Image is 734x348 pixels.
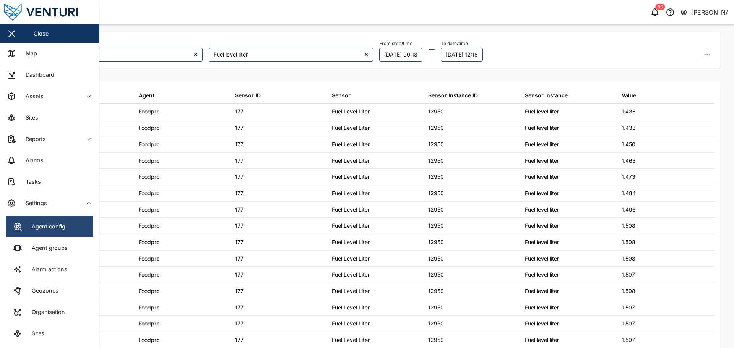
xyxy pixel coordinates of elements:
div: Sensor Instance ID [428,91,478,100]
div: Organisation [26,308,65,316]
div: 12950 [428,124,444,132]
div: Fuel level liter [525,254,559,263]
a: Agent groups [6,237,93,259]
div: 12950 [428,254,444,263]
div: Fuel Level Liter [332,157,370,165]
div: 177 [235,206,244,214]
div: 12950 [428,140,444,149]
div: Agent groups [26,244,68,252]
div: Alarm actions [26,265,67,274]
div: Fuel level liter [525,189,559,197]
div: Fuel level liter [525,287,559,295]
div: Fuel Level Liter [332,303,370,312]
div: 1.507 [622,270,635,279]
div: Foodpro [139,157,159,165]
div: Settings [20,199,47,207]
div: 12950 [428,287,444,295]
div: 177 [235,303,244,312]
div: Foodpro [139,270,159,279]
button: 13/09/2025 12:18 [441,48,483,62]
div: Foodpro [139,336,159,344]
div: Value [622,91,636,100]
div: 12950 [428,222,444,230]
div: 177 [235,222,244,230]
div: 177 [235,124,244,132]
div: Reports [20,135,46,143]
div: Fuel level liter [525,336,559,344]
div: Fuel Level Liter [332,173,370,181]
div: Agent config [26,222,65,231]
div: Sites [20,113,38,122]
div: 177 [235,238,244,246]
div: 1.473 [622,173,635,181]
div: 177 [235,107,244,116]
div: Fuel level liter [525,107,559,116]
div: Fuel level liter [525,319,559,328]
div: 1.484 [622,189,636,197]
div: Fuel level liter [525,206,559,214]
div: Tasks [20,178,41,186]
div: 12950 [428,206,444,214]
div: Agent [139,91,154,100]
div: 177 [235,270,244,279]
a: Sites [6,323,93,344]
div: Fuel Level Liter [332,287,370,295]
div: 1.496 [622,206,636,214]
div: Foodpro [139,222,159,230]
button: [PERSON_NAME] [680,7,728,18]
div: 12950 [428,173,444,181]
input: Choose a sensor instance [209,48,373,62]
div: Sensor Instance [525,91,568,100]
div: 12950 [428,238,444,246]
div: Fuel Level Liter [332,189,370,197]
div: 1.507 [622,303,635,312]
div: Assets [20,92,44,100]
div: Geozones [26,286,58,295]
div: 12950 [428,107,444,116]
div: 12950 [428,270,444,279]
div: Foodpro [139,287,159,295]
div: Fuel level liter [525,157,559,165]
div: Fuel Level Liter [332,254,370,263]
div: Fuel level liter [525,173,559,181]
div: 1.508 [622,287,635,295]
div: Sensor ID [235,91,261,100]
div: Fuel level liter [525,124,559,132]
div: Foodpro [139,238,159,246]
div: Sites [26,329,44,338]
div: 177 [235,157,244,165]
div: Fuel level liter [525,140,559,149]
div: Fuel Level Liter [332,270,370,279]
div: 12950 [428,157,444,165]
div: Map [20,49,37,58]
div: 1.507 [622,319,635,328]
label: From date/time [379,41,412,46]
div: Foodpro [139,303,159,312]
div: 50 [656,4,665,10]
div: 12950 [428,303,444,312]
div: 1.508 [622,254,635,263]
div: Foodpro [139,206,159,214]
div: Foodpro [139,254,159,263]
div: Sensor [332,91,351,100]
div: Fuel level liter [525,238,559,246]
div: Fuel Level Liter [332,140,370,149]
a: Alarm actions [6,259,93,280]
div: 1.507 [622,336,635,344]
div: Alarms [20,156,44,165]
div: Fuel Level Liter [332,107,370,116]
div: Foodpro [139,107,159,116]
button: 11/09/2025 00:18 [379,48,422,62]
div: Fuel Level Liter [332,336,370,344]
div: 12950 [428,319,444,328]
div: 1.450 [622,140,635,149]
div: [PERSON_NAME] [691,8,728,17]
div: 1.463 [622,157,636,165]
div: 177 [235,336,244,344]
div: 177 [235,319,244,328]
div: 177 [235,189,244,197]
div: 177 [235,173,244,181]
div: 1.508 [622,222,635,230]
div: Fuel level liter [525,222,559,230]
div: Fuel Level Liter [332,238,370,246]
